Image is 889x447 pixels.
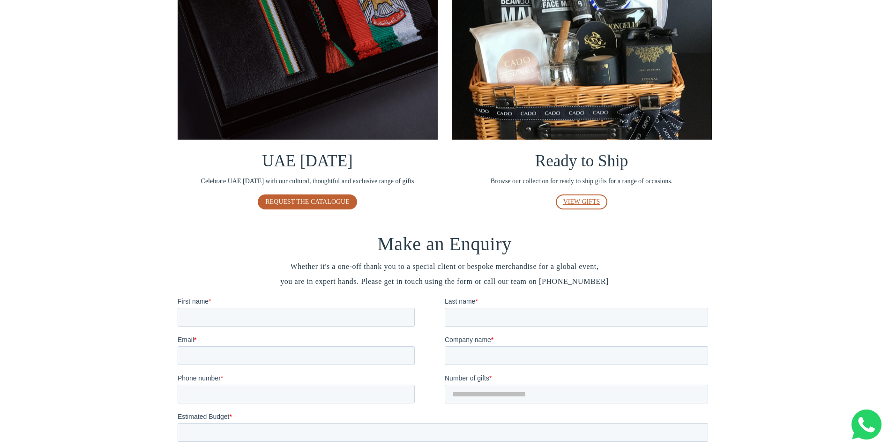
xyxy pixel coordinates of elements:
span: Browse our collection for ready to ship gifts for a range of occasions. [452,176,712,186]
span: Number of gifts [267,78,312,85]
span: Make an Enquiry [377,233,512,254]
span: Celebrate UAE [DATE] with our cultural, thoughtful and exclusive range of gifts [178,176,438,186]
span: Whether it's a one-off thank you to a special client or bespoke merchandise for a global event, y... [178,259,712,289]
span: Last name [267,1,298,8]
a: REQUEST THE CATALOGUE [258,194,357,209]
span: VIEW GIFTS [563,198,600,205]
a: VIEW GIFTS [556,194,608,209]
span: Ready to Ship [535,152,628,170]
span: REQUEST THE CATALOGUE [265,198,350,205]
span: UAE [DATE] [262,152,352,170]
span: Company name [267,39,314,47]
img: Whatsapp [852,410,882,440]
